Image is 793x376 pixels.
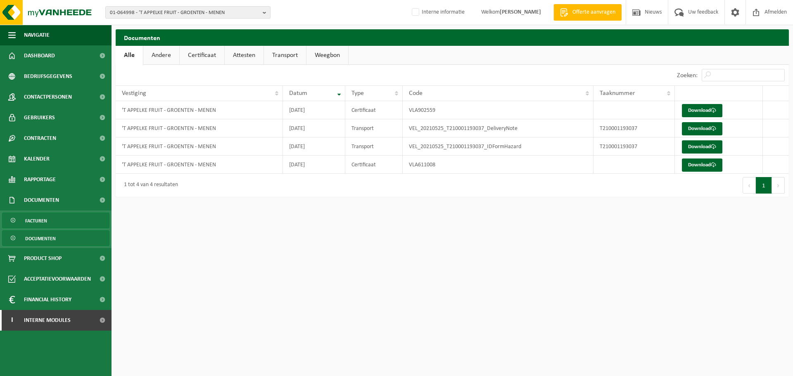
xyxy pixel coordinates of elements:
[24,169,56,190] span: Rapportage
[345,137,403,156] td: Transport
[682,140,722,154] a: Download
[24,128,56,149] span: Contracten
[283,156,345,174] td: [DATE]
[2,230,109,246] a: Documenten
[403,137,594,156] td: VEL_20210525_T210001193037_IDFormHazard
[116,119,283,137] td: 'T APPELKE FRUIT - GROENTEN - MENEN
[283,101,345,119] td: [DATE]
[283,137,345,156] td: [DATE]
[24,269,91,289] span: Acceptatievoorwaarden
[743,177,756,194] button: Previous
[24,248,62,269] span: Product Shop
[105,6,271,19] button: 01-064998 - 'T APPELKE FRUIT - GROENTEN - MENEN
[116,137,283,156] td: 'T APPELKE FRUIT - GROENTEN - MENEN
[225,46,264,65] a: Attesten
[24,107,55,128] span: Gebruikers
[24,66,72,87] span: Bedrijfsgegevens
[120,178,178,193] div: 1 tot 4 van 4 resultaten
[264,46,306,65] a: Transport
[594,119,675,137] td: T210001193037
[756,177,772,194] button: 1
[25,213,47,229] span: Facturen
[25,231,56,246] span: Documenten
[682,158,722,172] a: Download
[116,156,283,174] td: 'T APPELKE FRUIT - GROENTEN - MENEN
[24,45,55,66] span: Dashboard
[403,119,594,137] td: VEL_20210525_T210001193037_DeliveryNote
[306,46,348,65] a: Weegbon
[24,149,50,169] span: Kalender
[283,119,345,137] td: [DATE]
[2,213,109,228] a: Facturen
[500,9,541,15] strong: [PERSON_NAME]
[351,90,364,97] span: Type
[8,310,16,331] span: I
[682,122,722,135] a: Download
[409,90,423,97] span: Code
[345,156,403,174] td: Certificaat
[403,156,594,174] td: VLA611008
[122,90,146,97] span: Vestiging
[772,177,785,194] button: Next
[570,8,617,17] span: Offerte aanvragen
[180,46,224,65] a: Certificaat
[677,72,698,79] label: Zoeken:
[24,190,59,210] span: Documenten
[345,119,403,137] td: Transport
[116,29,789,45] h2: Documenten
[600,90,635,97] span: Taaknummer
[410,6,465,19] label: Interne informatie
[116,101,283,119] td: 'T APPELKE FRUIT - GROENTEN - MENEN
[24,87,72,107] span: Contactpersonen
[682,104,722,117] a: Download
[553,4,622,21] a: Offerte aanvragen
[24,289,71,310] span: Financial History
[116,46,143,65] a: Alle
[24,310,71,331] span: Interne modules
[110,7,259,19] span: 01-064998 - 'T APPELKE FRUIT - GROENTEN - MENEN
[24,25,50,45] span: Navigatie
[289,90,307,97] span: Datum
[403,101,594,119] td: VLA902559
[345,101,403,119] td: Certificaat
[143,46,179,65] a: Andere
[594,137,675,156] td: T210001193037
